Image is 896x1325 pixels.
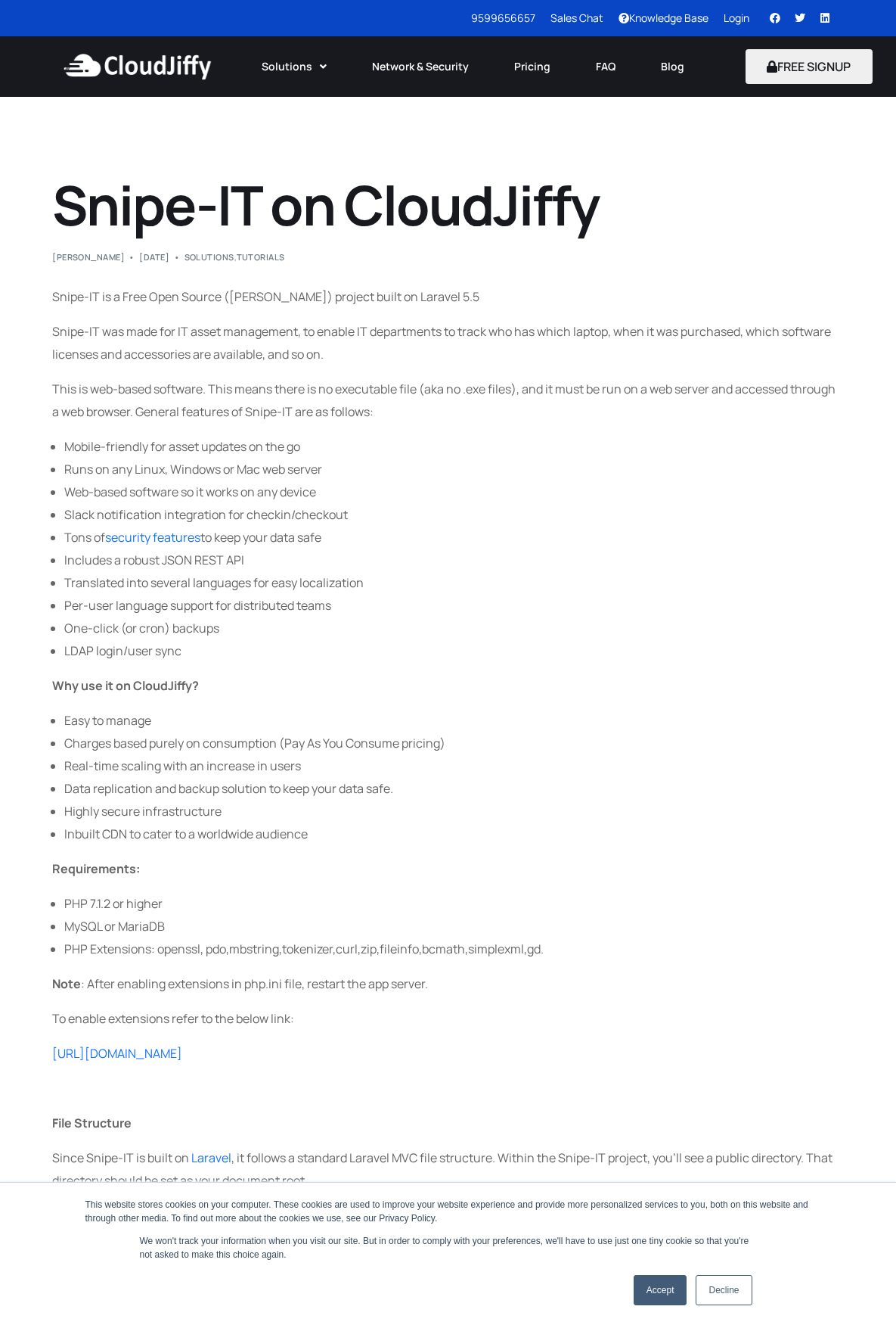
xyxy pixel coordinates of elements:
a: FREE SIGNUP [746,58,873,75]
b: File Structure [52,1115,132,1131]
span: Translated into several languages for easy localization [64,574,364,591]
span: Inbuilt CDN to cater to a worldwide audience [64,826,308,842]
span: Slack notification integration for checkin/checkout [64,506,348,523]
a: Pricing [491,50,573,83]
a: [URL][DOMAIN_NAME] [52,1045,182,1062]
span: to keep your data safe [200,529,321,546]
span: Highly secure infrastructure [64,803,222,820]
a: security features [105,529,200,546]
b: Note [52,975,81,992]
span: Easy to manage [64,712,151,729]
a: Network & Security [349,50,491,83]
span: One-click (or cron) backups [64,620,219,636]
span: Per-user language support for distributed teams [64,597,331,614]
span: Runs on any Linux, Windows or Mac web server [64,461,322,477]
a: 9599656657 [471,11,535,25]
a: Login [724,11,749,25]
span: , it follows a standard Laravel MVC file structure. Within the Snipe-IT project, you’ll see a pub... [52,1149,832,1189]
a: [PERSON_NAME] [52,251,125,263]
span: [DATE] [139,253,169,261]
span: Snipe-IT is a Free Open Source ([PERSON_NAME]) project built on Laravel 5.5 [52,288,479,305]
h1: Snipe-IT on CloudJiffy [52,173,844,238]
span: Web-based software so it works on any device [64,484,316,500]
div: , [184,253,285,261]
a: Tutorials [237,251,285,263]
span: Mobile-friendly for asset updates on the go [64,438,300,455]
span: Charges based purely on consumption (Pay As You Consume pricing) [64,735,445,751]
span: PHP 7.1.2 or higher [64,895,163,912]
span: Real-time scaling with an increase in users [64,757,301,774]
p: We won't track your information when you visit our site. But in order to comply with your prefere... [140,1234,757,1261]
a: Solutions [184,251,234,263]
a: Decline [696,1275,752,1305]
a: Laravel [189,1149,231,1166]
span: This is web-based software. This means there is no executable file (aka no .exe files), and it mu... [52,381,836,420]
span: MySQL or MariaDB [64,918,165,935]
span: : After enabling extensions in php.ini file, restart the app server. [81,975,428,992]
div: This website stores cookies on your computer. These cookies are used to improve your website expe... [85,1198,811,1225]
span: LDAP login/user sync [64,642,181,659]
a: FAQ [573,50,638,83]
a: Blog [638,50,707,83]
span: Data replication and backup solution to keep your data safe. [64,780,393,797]
a: Solutions [239,50,349,83]
span: To enable extensions refer to the below link: [52,1010,294,1027]
a: Accept [634,1275,687,1305]
span: Tons of [64,529,105,546]
b: Requirements: [52,860,140,877]
button: FREE SIGNUP [746,49,873,84]
span: Includes a robust JSON REST API [64,552,244,568]
span: Laravel [191,1149,231,1166]
span: Snipe-IT was made for IT asset management, to enable IT departments to track who has which laptop... [52,323,831,362]
a: Sales Chat [550,11,603,25]
span: PHP Extensions: openssl, pdo,mbstring,tokenizer,curl,zip,fileinfo,bcmath,simplexml,gd. [64,941,544,957]
b: Why use it on CloudJiffy? [52,677,199,694]
a: Knowledge Base [619,11,708,25]
span: Since Snipe-IT is built on [52,1149,189,1166]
